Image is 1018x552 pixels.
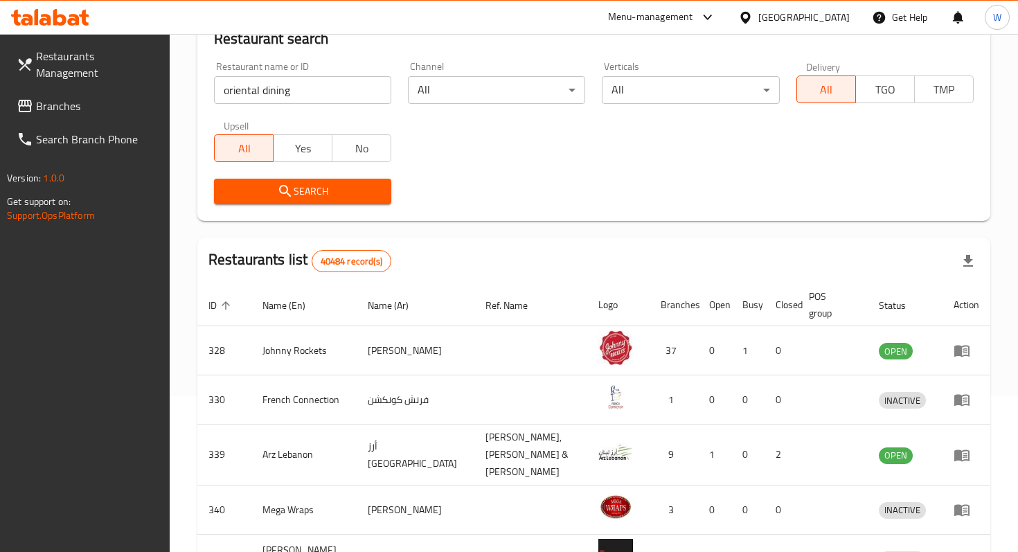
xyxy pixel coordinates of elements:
[731,486,765,535] td: 0
[731,326,765,375] td: 1
[650,284,698,326] th: Branches
[197,425,251,486] td: 339
[357,425,474,486] td: أرز [GEOGRAPHIC_DATA]
[598,380,633,414] img: French Connection
[197,486,251,535] td: 340
[587,284,650,326] th: Logo
[273,134,332,162] button: Yes
[650,425,698,486] td: 9
[796,75,856,103] button: All
[698,326,731,375] td: 0
[485,297,546,314] span: Ref. Name
[879,502,926,518] span: INACTIVE
[879,297,924,314] span: Status
[650,375,698,425] td: 1
[214,28,974,49] h2: Restaurant search
[208,249,391,272] h2: Restaurants list
[809,288,851,321] span: POS group
[879,344,913,359] span: OPEN
[598,330,633,365] img: Johnny Rockets
[6,39,170,89] a: Restaurants Management
[312,255,391,268] span: 40484 record(s)
[36,98,159,114] span: Branches
[731,375,765,425] td: 0
[954,447,979,463] div: Menu
[220,139,268,159] span: All
[214,134,274,162] button: All
[6,89,170,123] a: Branches
[698,375,731,425] td: 0
[650,326,698,375] td: 37
[251,326,357,375] td: Johnny Rockets
[224,121,249,130] label: Upsell
[368,297,427,314] span: Name (Ar)
[914,75,974,103] button: TMP
[765,486,798,535] td: 0
[36,48,159,81] span: Restaurants Management
[598,435,633,470] img: Arz Lebanon
[251,425,357,486] td: Arz Lebanon
[803,80,850,100] span: All
[357,375,474,425] td: فرنش كونكشن
[225,183,380,200] span: Search
[765,375,798,425] td: 0
[7,169,41,187] span: Version:
[861,80,909,100] span: TGO
[197,326,251,375] td: 328
[698,486,731,535] td: 0
[920,80,968,100] span: TMP
[650,486,698,535] td: 3
[36,131,159,148] span: Search Branch Phone
[954,501,979,518] div: Menu
[7,193,71,211] span: Get support on:
[879,502,926,519] div: INACTIVE
[765,284,798,326] th: Closed
[993,10,1001,25] span: W
[758,10,850,25] div: [GEOGRAPHIC_DATA]
[332,134,391,162] button: No
[7,206,95,224] a: Support.OpsPlatform
[357,326,474,375] td: [PERSON_NAME]
[262,297,323,314] span: Name (En)
[731,425,765,486] td: 0
[6,123,170,156] a: Search Branch Phone
[698,425,731,486] td: 1
[251,375,357,425] td: French Connection
[879,392,926,409] div: INACTIVE
[879,447,913,464] div: OPEN
[608,9,693,26] div: Menu-management
[279,139,327,159] span: Yes
[408,76,585,104] div: All
[338,139,386,159] span: No
[598,490,633,524] img: Mega Wraps
[806,62,841,71] label: Delivery
[765,326,798,375] td: 0
[952,244,985,278] div: Export file
[698,284,731,326] th: Open
[954,342,979,359] div: Menu
[943,284,990,326] th: Action
[208,297,235,314] span: ID
[879,447,913,463] span: OPEN
[602,76,779,104] div: All
[855,75,915,103] button: TGO
[731,284,765,326] th: Busy
[765,425,798,486] td: 2
[954,391,979,408] div: Menu
[197,375,251,425] td: 330
[214,179,391,204] button: Search
[474,425,587,486] td: [PERSON_NAME],[PERSON_NAME] & [PERSON_NAME]
[879,393,926,409] span: INACTIVE
[357,486,474,535] td: [PERSON_NAME]
[43,169,64,187] span: 1.0.0
[214,76,391,104] input: Search for restaurant name or ID..
[251,486,357,535] td: Mega Wraps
